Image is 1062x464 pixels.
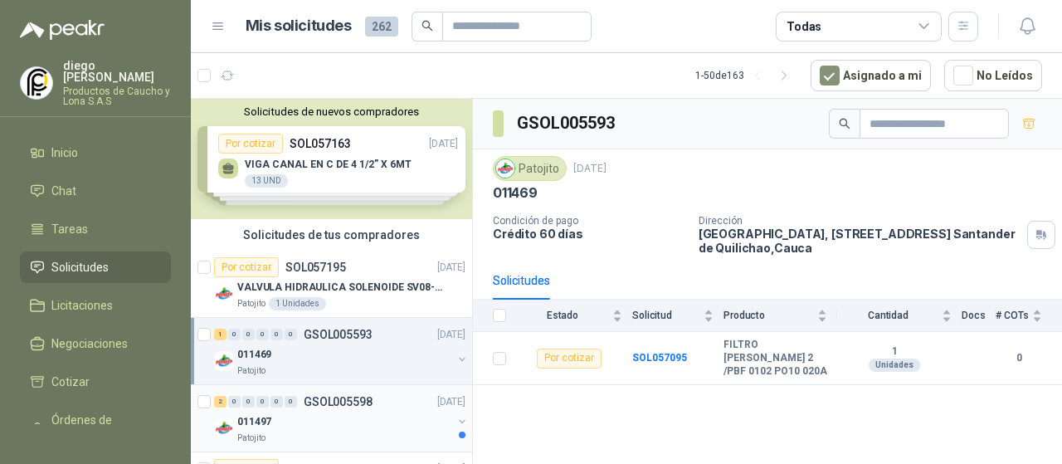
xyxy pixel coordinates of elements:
[191,251,472,318] a: Por cotizarSOL057195[DATE] Company LogoVALVULA HIDRAULICA SOLENOIDE SV08-20Patojito1 Unidades
[837,300,962,332] th: Cantidad
[837,345,952,359] b: 1
[695,62,797,89] div: 1 - 50 de 163
[421,20,433,32] span: search
[723,300,837,332] th: Producto
[996,350,1042,366] b: 0
[516,310,609,321] span: Estado
[214,418,234,438] img: Company Logo
[437,327,465,343] p: [DATE]
[20,290,171,321] a: Licitaciones
[237,364,265,378] p: Patojito
[20,213,171,245] a: Tareas
[20,137,171,169] a: Inicio
[214,392,469,445] a: 2 0 0 0 0 0 GSOL005598[DATE] Company Logo011497Patojito
[237,347,271,363] p: 011469
[962,300,996,332] th: Docs
[237,297,265,310] p: Patojito
[493,271,550,290] div: Solicitudes
[365,17,398,37] span: 262
[214,329,227,340] div: 1
[51,296,113,315] span: Licitaciones
[437,394,465,410] p: [DATE]
[304,396,373,408] p: GSOL005598
[723,310,814,321] span: Producto
[787,17,821,36] div: Todas
[256,329,269,340] div: 0
[214,351,234,371] img: Company Logo
[493,215,685,227] p: Condición de pago
[51,335,128,353] span: Negociaciones
[632,300,723,332] th: Solicitud
[839,118,850,129] span: search
[944,60,1042,91] button: No Leídos
[214,325,469,378] a: 1 0 0 0 0 0 GSOL005593[DATE] Company Logo011469Patojito
[214,396,227,408] div: 2
[242,329,255,340] div: 0
[51,220,88,238] span: Tareas
[517,110,617,136] h3: GSOL005593
[51,144,78,162] span: Inicio
[20,175,171,207] a: Chat
[63,60,171,83] p: diego [PERSON_NAME]
[699,215,1021,227] p: Dirección
[20,20,105,40] img: Logo peakr
[496,159,514,178] img: Company Logo
[493,184,538,202] p: 011469
[699,227,1021,255] p: [GEOGRAPHIC_DATA], [STREET_ADDRESS] Santander de Quilichao , Cauca
[20,366,171,398] a: Cotizar
[191,99,472,219] div: Solicitudes de nuevos compradoresPor cotizarSOL057163[DATE] VIGA CANAL EN C DE 4 1/2” X 6MT13 UND...
[256,396,269,408] div: 0
[493,227,685,241] p: Crédito 60 días
[573,161,607,177] p: [DATE]
[869,359,920,372] div: Unidades
[493,156,567,181] div: Patojito
[270,329,283,340] div: 0
[51,258,109,276] span: Solicitudes
[537,349,602,369] div: Por cotizar
[20,328,171,359] a: Negociaciones
[270,396,283,408] div: 0
[632,352,687,364] a: SOL057095
[996,310,1029,321] span: # COTs
[197,105,465,118] button: Solicitudes de nuevos compradores
[228,396,241,408] div: 0
[516,300,632,332] th: Estado
[21,67,52,99] img: Company Logo
[51,182,76,200] span: Chat
[214,284,234,304] img: Company Logo
[285,396,297,408] div: 0
[437,260,465,276] p: [DATE]
[285,329,297,340] div: 0
[214,257,279,277] div: Por cotizar
[304,329,373,340] p: GSOL005593
[191,219,472,251] div: Solicitudes de tus compradores
[51,411,155,447] span: Órdenes de Compra
[811,60,931,91] button: Asignado a mi
[632,310,700,321] span: Solicitud
[242,396,255,408] div: 0
[285,261,346,273] p: SOL057195
[837,310,938,321] span: Cantidad
[20,404,171,454] a: Órdenes de Compra
[51,373,90,391] span: Cotizar
[237,280,444,295] p: VALVULA HIDRAULICA SOLENOIDE SV08-20
[237,432,265,445] p: Patojito
[996,300,1062,332] th: # COTs
[63,86,171,106] p: Productos de Caucho y Lona S.A.S
[228,329,241,340] div: 0
[20,252,171,283] a: Solicitudes
[237,414,271,430] p: 011497
[269,297,326,310] div: 1 Unidades
[723,339,827,378] b: FILTRO [PERSON_NAME] 2 /PBF 0102 PO10 020A
[246,14,352,38] h1: Mis solicitudes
